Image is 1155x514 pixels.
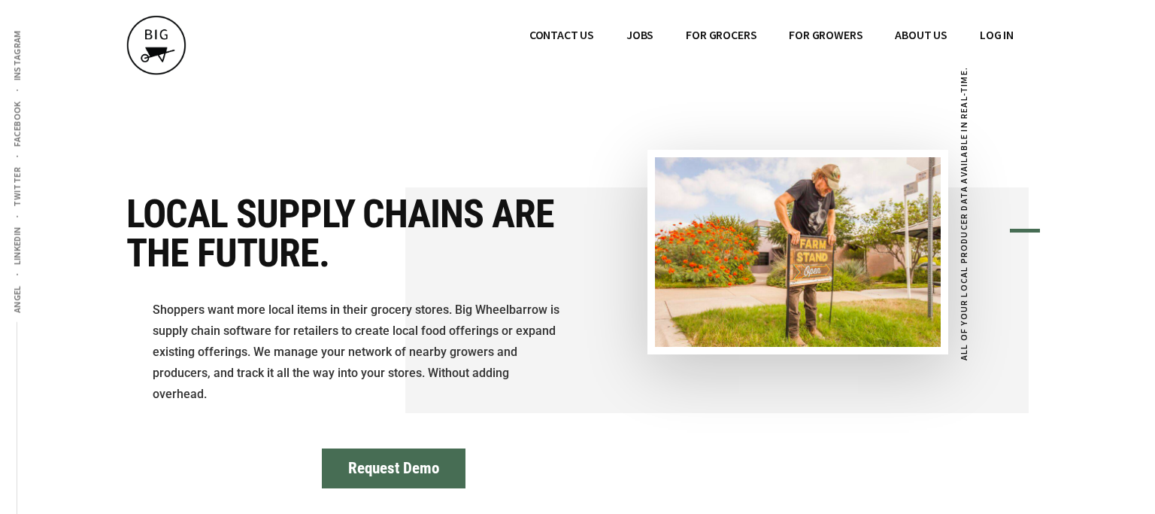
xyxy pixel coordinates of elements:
a: LinkedIn [9,217,25,274]
a: Twitter [9,158,25,216]
span: FOR GROCERS [686,27,756,42]
span: Angel [11,285,23,313]
a: Facebook [9,92,25,156]
span: Twitter [11,167,23,207]
span: Facebook [11,101,23,147]
span: Log In [980,27,1014,42]
a: Instagram [9,21,25,90]
a: ABOUT US [880,15,962,54]
p: Shoppers want more local items in their grocery stores. Big Wheelbarrow is supply chain software ... [153,300,565,405]
a: CONTACT US [514,15,609,54]
nav: Main [514,15,1029,54]
img: BIG WHEELBARROW [126,15,186,75]
figcaption: All of your local producer data available in real-time. [957,52,971,376]
span: CONTACT US [529,27,594,42]
a: FOR GROWERS [774,15,878,54]
span: ABOUT US [895,27,947,42]
span: JOBS [626,27,653,42]
a: Angel [9,276,25,322]
button: Request Demo [322,449,465,488]
span: FOR GROWERS [789,27,862,42]
h1: Local supply chains are the future. [126,195,565,273]
span: Instagram [11,30,23,81]
a: Log In [965,15,1029,54]
span: LinkedIn [11,227,23,265]
a: JOBS [611,15,668,54]
a: FOR GROCERS [671,15,772,54]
